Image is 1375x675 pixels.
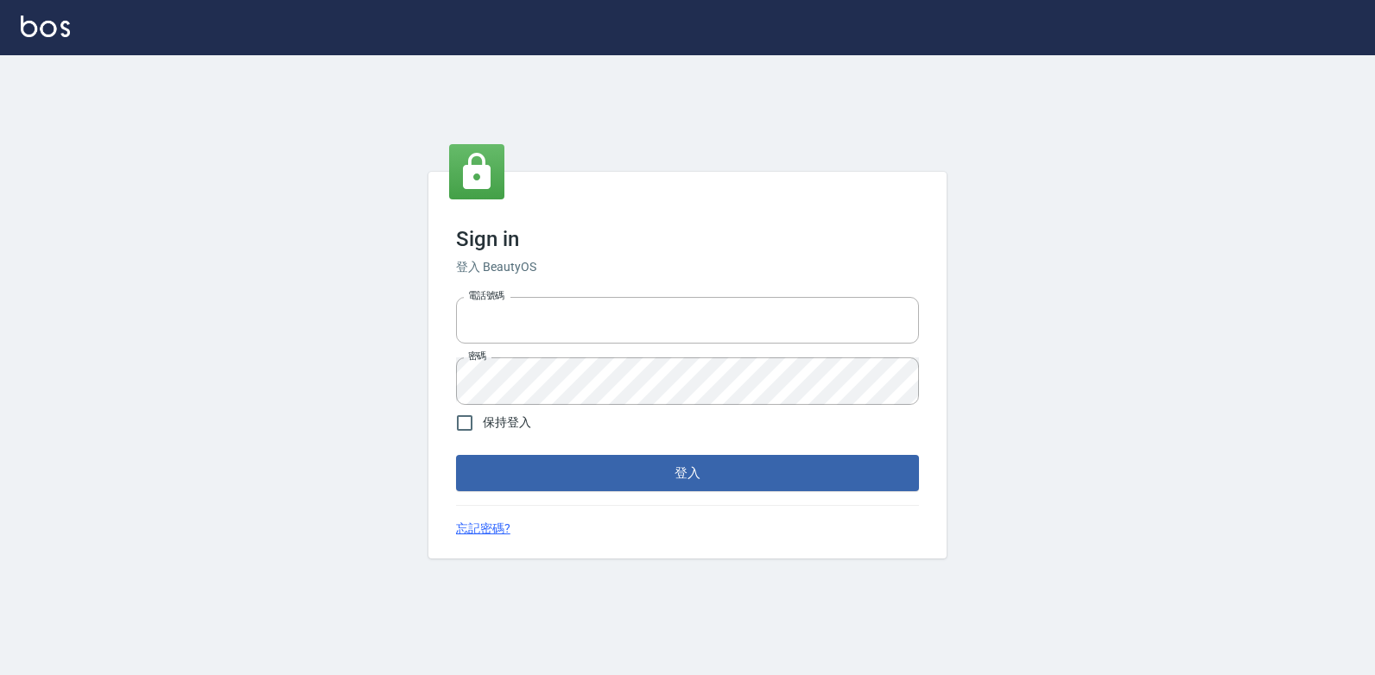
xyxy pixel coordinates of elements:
[468,289,504,302] label: 電話號碼
[21,16,70,37] img: Logo
[483,413,531,432] span: 保持登入
[456,258,919,276] h6: 登入 BeautyOS
[456,455,919,491] button: 登入
[456,520,510,538] a: 忘記密碼?
[456,227,919,251] h3: Sign in
[468,350,486,363] label: 密碼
